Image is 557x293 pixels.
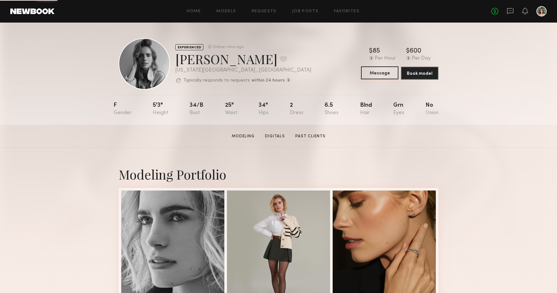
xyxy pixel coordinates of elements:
[225,103,237,116] div: 25"
[113,103,132,116] div: F
[375,56,396,62] div: Per Hour
[369,48,373,54] div: $
[259,103,269,116] div: 34"
[325,103,338,116] div: 6.5
[175,50,311,67] div: [PERSON_NAME]
[410,48,421,54] div: 600
[412,56,431,62] div: Per Day
[216,9,236,14] a: Models
[290,103,303,116] div: 2
[183,78,250,83] p: Typically responds to requests
[401,67,438,80] button: Book model
[373,48,380,54] div: 85
[153,103,168,116] div: 5'3"
[406,48,410,54] div: $
[393,103,404,116] div: Grn
[175,68,311,73] div: [US_STATE][GEOGRAPHIC_DATA] , [GEOGRAPHIC_DATA]
[251,78,285,83] b: within 24 hours
[213,45,244,49] div: Online +1mo ago
[425,103,438,116] div: No
[293,133,328,139] a: Past Clients
[360,103,372,116] div: Blnd
[334,9,359,14] a: Favorites
[292,9,319,14] a: Job Posts
[361,66,398,79] button: Message
[252,9,277,14] a: Requests
[119,166,438,183] div: Modeling Portfolio
[190,103,203,116] div: 34/b
[262,133,288,139] a: Digitals
[175,44,203,50] div: EXPERIENCED
[229,133,257,139] a: Modeling
[187,9,201,14] a: Home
